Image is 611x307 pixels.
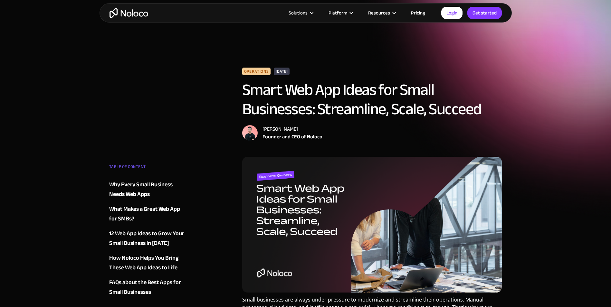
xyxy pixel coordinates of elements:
[109,229,187,248] a: 12 Web App Ideas to Grow Your Small Business in [DATE]
[109,204,187,224] a: What Makes a Great Web App for SMBs?
[109,180,187,199] a: Why Every Small Business Needs Web Apps
[281,9,320,17] div: Solutions
[441,7,463,19] a: Login
[109,253,187,273] a: How Noloco Helps You Bring These Web App Ideas to Life
[360,9,403,17] div: Resources
[242,68,271,75] div: Operations
[109,278,187,297] a: FAQs about the Best Apps for Small Businesses
[329,9,347,17] div: Platform
[110,8,148,18] a: home
[320,9,360,17] div: Platform
[109,162,187,175] div: TABLE OF CONTENT
[289,9,308,17] div: Solutions
[368,9,390,17] div: Resources
[467,7,502,19] a: Get started
[403,9,433,17] a: Pricing
[242,157,502,293] img: Smart Web App Ideas for Small Businesses: Streamline, Scale, Succeed
[263,133,322,141] div: Founder and CEO of Noloco
[274,68,290,75] div: [DATE]
[242,80,502,119] h1: Smart Web App Ideas for Small Businesses: Streamline, Scale, Succeed
[263,125,322,133] div: [PERSON_NAME]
